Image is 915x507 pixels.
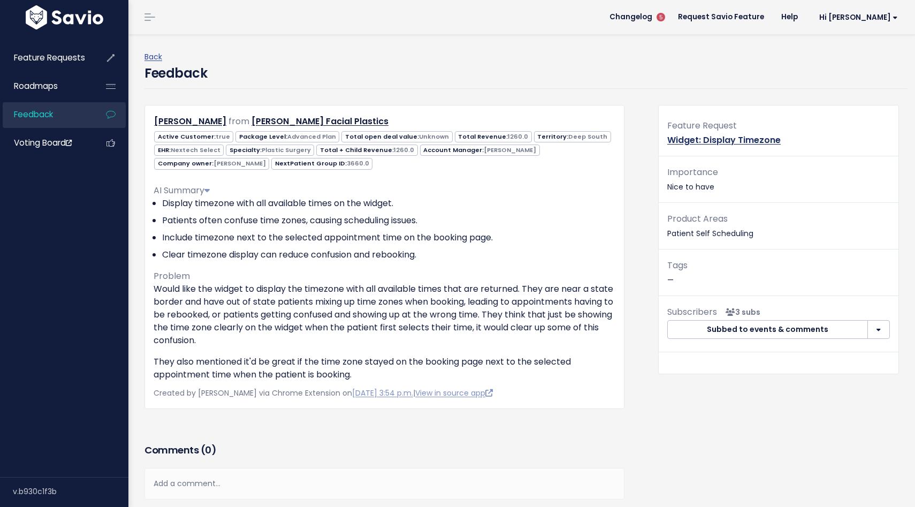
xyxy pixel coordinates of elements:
span: [PERSON_NAME] [213,159,266,168]
span: Feature Request [667,119,737,132]
span: Tags [667,259,688,271]
a: [PERSON_NAME] [154,115,226,127]
a: Widget: Display Timezone [667,134,781,146]
li: Clear timezone display can reduce confusion and rebooking. [162,248,615,261]
span: Plastic Surgery [262,146,311,154]
span: Changelog [609,13,652,21]
li: Patients often confuse time zones, causing scheduling issues. [162,214,615,227]
span: AI Summary [154,184,210,196]
a: Voting Board [3,131,89,155]
p: Would like the widget to display the timezone with all available times that are returned. They ar... [154,283,615,347]
p: — [667,258,890,287]
span: 5 [657,13,665,21]
span: Voting Board [14,137,72,148]
span: 1260.0 [508,132,528,141]
span: Feature Requests [14,52,85,63]
span: Advanced Plan [287,132,336,141]
span: <p><strong>Subscribers</strong><br><br> - Gabriella Smith<br> - Cory Hoover<br> - Revanth Korrapo... [721,307,760,317]
span: 3660.0 [347,159,369,168]
span: Deep South [568,132,607,141]
button: Subbed to events & comments [667,320,868,339]
span: Feedback [14,109,53,120]
a: Hi [PERSON_NAME] [806,9,906,26]
span: Package Level: [235,131,339,142]
a: Feature Requests [3,46,89,70]
p: Nice to have [667,165,890,194]
span: [PERSON_NAME] [484,146,536,154]
span: Product Areas [667,213,728,225]
h4: Feedback [144,64,207,83]
span: 0 [205,443,211,457]
p: Patient Self Scheduling [667,211,890,240]
span: Account Manager: [420,145,540,156]
img: logo-white.9d6f32f41409.svg [23,5,106,29]
span: Active Customer: [154,131,233,142]
span: Total + Child Revenue: [316,145,417,156]
a: [PERSON_NAME] Facial Plastics [251,115,388,127]
a: Request Savio Feature [669,9,773,25]
a: Help [773,9,806,25]
span: Unknown [419,132,449,141]
span: 1260.0 [394,146,414,154]
span: EHR: [154,145,224,156]
p: They also mentioned it'd be great if the time zone stayed on the booking page next to the selecte... [154,355,615,381]
a: View in source app [415,388,493,398]
span: Created by [PERSON_NAME] via Chrome Extension on | [154,388,493,398]
a: Back [144,51,162,62]
span: Hi [PERSON_NAME] [819,13,898,21]
span: Nextech Select [171,146,220,154]
span: Specialty: [226,145,314,156]
span: true [216,132,230,141]
span: Total Revenue: [455,131,532,142]
span: Territory: [534,131,611,142]
span: Problem [154,270,190,282]
li: Include timezone next to the selected appointment time on the booking page. [162,231,615,244]
span: Importance [667,166,718,178]
a: Feedback [3,102,89,127]
span: Roadmaps [14,80,58,92]
span: Company owner: [154,158,269,169]
span: Total open deal value: [341,131,452,142]
li: Display timezone with all available times on the widget. [162,197,615,210]
div: Add a comment... [144,468,624,500]
span: NextPatient Group ID: [271,158,372,169]
a: Roadmaps [3,74,89,99]
span: Subscribers [667,306,717,318]
div: v.b930c1f3b [13,478,128,505]
span: from [228,115,249,127]
a: [DATE] 3:54 p.m. [352,388,413,398]
h3: Comments ( ) [144,443,624,458]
